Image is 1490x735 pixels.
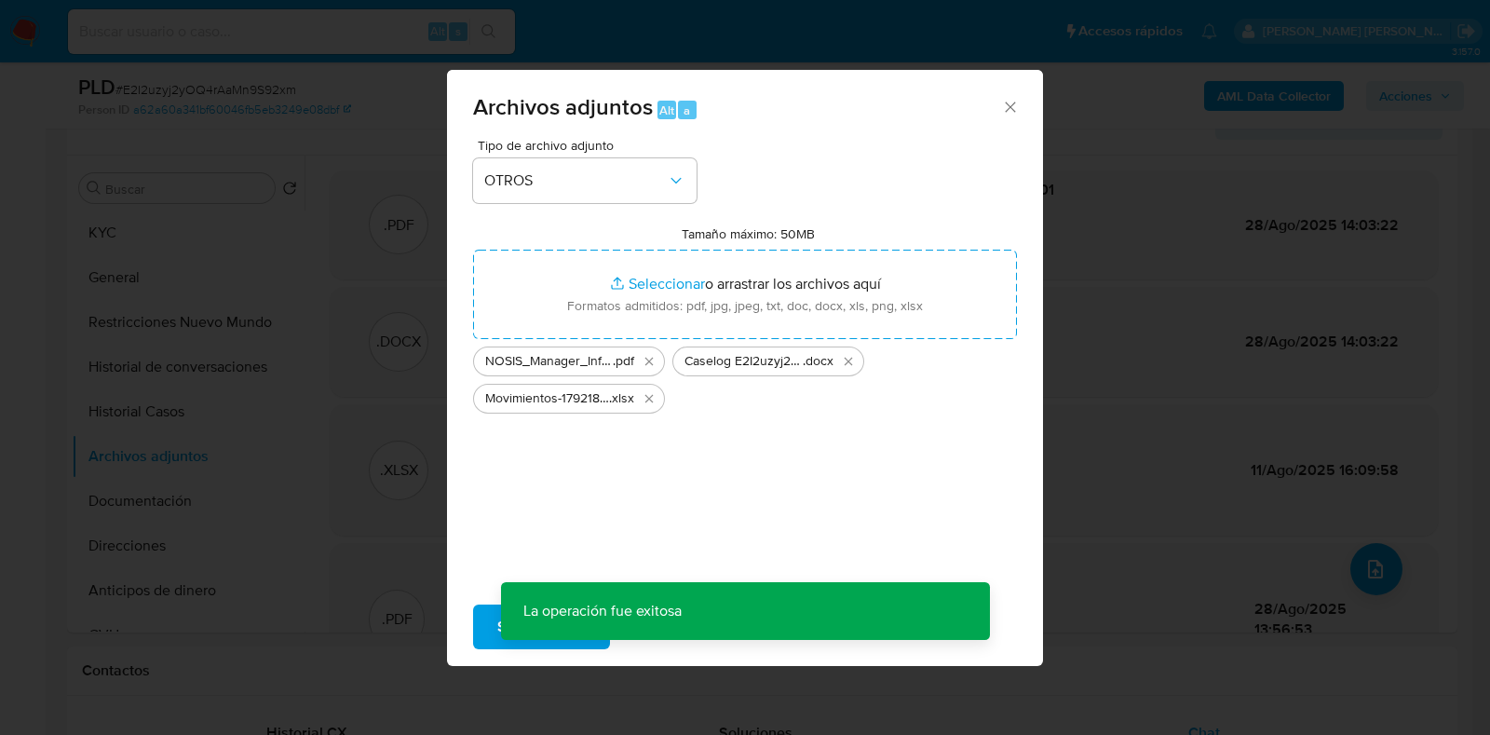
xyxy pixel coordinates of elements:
span: Caselog E2I2uzyj2yOQ4rAaMn9S92xm_2025_08_28_10_51_47 [684,352,803,371]
label: Tamaño máximo: 50MB [682,225,815,242]
button: OTROS [473,158,697,203]
button: Eliminar Caselog E2I2uzyj2yOQ4rAaMn9S92xm_2025_08_28_10_51_47.docx [837,350,860,373]
span: .xlsx [609,389,634,408]
span: Subir archivo [497,606,586,647]
button: Cerrar [1001,98,1018,115]
button: Eliminar NOSIS_Manager_InformeIndividual_20278968147_620658_20250828140301.pdf [638,350,660,373]
span: .pdf [613,352,634,371]
span: Cancelar [642,606,702,647]
span: Movimientos-179218609 [485,389,609,408]
span: Archivos adjuntos [473,90,653,123]
span: OTROS [484,171,667,190]
ul: Archivos seleccionados [473,339,1017,414]
button: Subir archivo [473,605,610,649]
span: Alt [659,102,674,119]
span: .docx [803,352,833,371]
span: a [684,102,690,119]
button: Eliminar Movimientos-179218609.xlsx [638,388,660,410]
span: Tipo de archivo adjunto [478,139,701,152]
span: NOSIS_Manager_InformeIndividual_20278968147_620658_20250828140301 [485,352,613,371]
p: La operación fue exitosa [501,582,704,640]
